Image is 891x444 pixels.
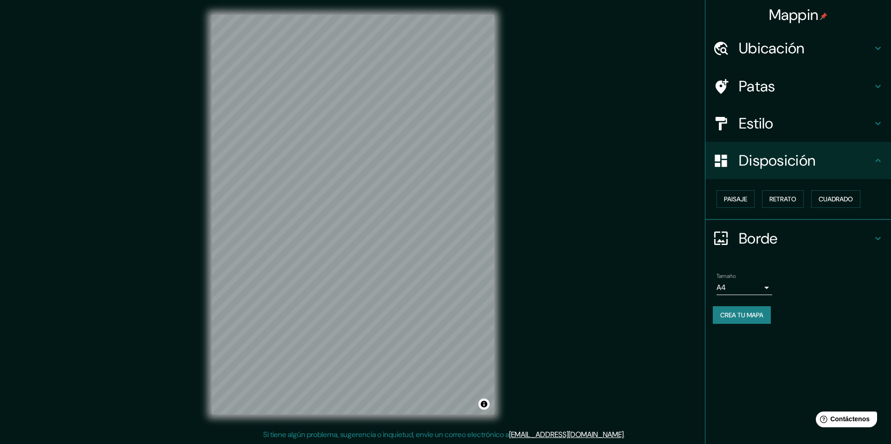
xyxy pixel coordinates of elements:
[705,142,891,179] div: Disposición
[739,114,774,133] font: Estilo
[705,220,891,257] div: Borde
[724,195,747,203] font: Paisaje
[739,151,815,170] font: Disposición
[705,105,891,142] div: Estilo
[820,13,827,20] img: pin-icon.png
[739,77,775,96] font: Patas
[705,30,891,67] div: Ubicación
[624,430,625,439] font: .
[263,430,509,439] font: Si tiene algún problema, sugerencia o inquietud, envíe un correo electrónico a
[705,68,891,105] div: Patas
[762,190,804,208] button: Retrato
[626,429,628,439] font: .
[509,430,624,439] a: [EMAIL_ADDRESS][DOMAIN_NAME]
[717,272,736,280] font: Tamaño
[811,190,860,208] button: Cuadrado
[717,283,726,292] font: A4
[769,195,796,203] font: Retrato
[478,399,490,410] button: Activar o desactivar atribución
[625,429,626,439] font: .
[212,15,494,414] canvas: Mapa
[769,5,819,25] font: Mappin
[739,39,805,58] font: Ubicación
[717,280,772,295] div: A4
[808,408,881,434] iframe: Lanzador de widgets de ayuda
[720,311,763,319] font: Crea tu mapa
[819,195,853,203] font: Cuadrado
[739,229,778,248] font: Borde
[713,306,771,324] button: Crea tu mapa
[717,190,755,208] button: Paisaje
